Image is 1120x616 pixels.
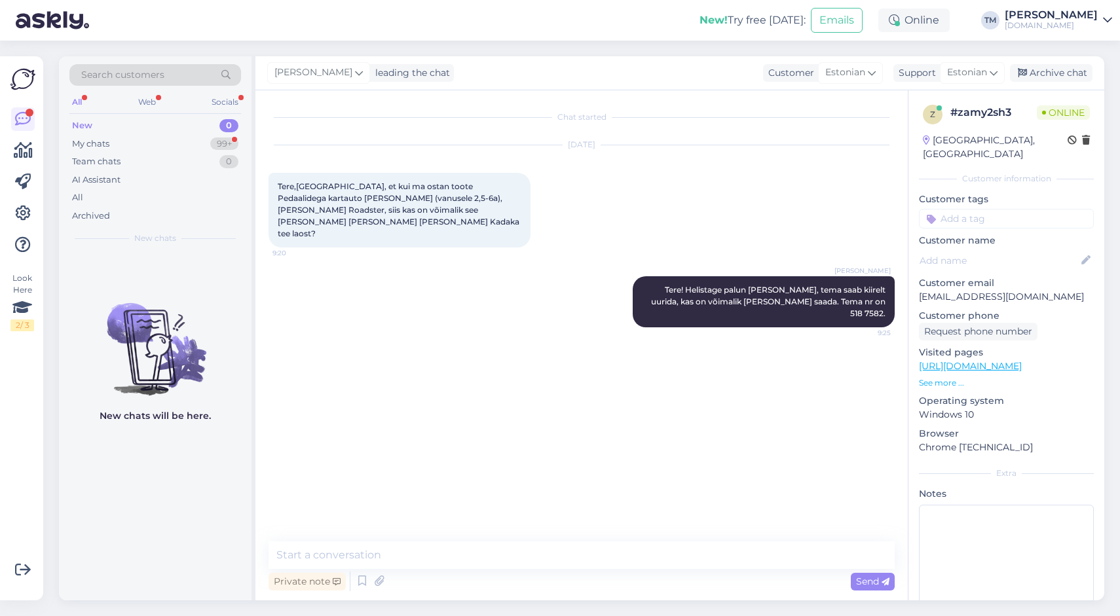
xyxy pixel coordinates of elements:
p: [EMAIL_ADDRESS][DOMAIN_NAME] [919,290,1094,304]
div: Online [878,9,950,32]
div: Team chats [72,155,121,168]
div: AI Assistant [72,173,121,187]
span: Tere,[GEOGRAPHIC_DATA], et kui ma ostan toote Pedaalidega kartauto [PERSON_NAME] (vanusele 2,5-6a... [278,181,521,238]
div: TM [981,11,999,29]
div: Chat started [269,111,895,123]
div: Socials [209,94,241,111]
p: Notes [919,487,1094,501]
div: [DATE] [269,139,895,151]
div: [DOMAIN_NAME] [1005,20,1098,31]
div: Private note [269,573,346,590]
div: Web [136,94,159,111]
p: Chrome [TECHNICAL_ID] [919,441,1094,454]
span: Search customers [81,68,164,82]
span: Online [1037,105,1090,120]
div: Try free [DATE]: [700,12,806,28]
span: New chats [134,232,176,244]
p: Customer tags [919,192,1094,206]
div: 0 [219,119,238,132]
span: 9:20 [272,248,322,258]
p: Customer email [919,276,1094,290]
button: Emails [811,8,863,33]
div: leading the chat [370,66,450,80]
div: Archive chat [1010,64,1092,82]
div: All [69,94,84,111]
span: Tere! Helistage palun [PERSON_NAME], tema saab kiirelt uurida, kas on võimalik [PERSON_NAME] saad... [651,285,887,318]
p: See more ... [919,377,1094,389]
p: Windows 10 [919,408,1094,422]
div: My chats [72,137,109,151]
span: z [930,109,935,119]
div: Archived [72,209,110,223]
div: Customer information [919,173,1094,185]
input: Add a tag [919,209,1094,228]
img: No chats [59,280,252,397]
div: New [72,119,92,132]
div: Extra [919,467,1094,479]
img: Askly Logo [10,67,35,92]
div: 99+ [210,137,238,151]
div: All [72,191,83,204]
p: New chats will be here. [100,409,211,423]
div: Support [893,66,936,80]
a: [URL][DOMAIN_NAME] [919,360,1022,372]
div: 2 / 3 [10,319,34,331]
div: Customer [763,66,814,80]
input: Add name [920,253,1079,268]
div: # zamy2sh3 [950,105,1037,120]
p: Customer name [919,234,1094,247]
b: New! [700,14,728,26]
span: 9:25 [842,328,891,338]
div: Request phone number [919,323,1037,340]
span: [PERSON_NAME] [274,65,352,80]
div: Look Here [10,272,34,331]
p: Visited pages [919,346,1094,359]
p: Operating system [919,394,1094,408]
span: [PERSON_NAME] [834,266,891,276]
p: Browser [919,427,1094,441]
div: [GEOGRAPHIC_DATA], [GEOGRAPHIC_DATA] [923,134,1068,161]
span: Estonian [825,65,865,80]
p: Customer phone [919,309,1094,323]
span: Estonian [947,65,987,80]
span: Send [856,575,889,587]
a: [PERSON_NAME][DOMAIN_NAME] [1005,10,1112,31]
div: [PERSON_NAME] [1005,10,1098,20]
div: 0 [219,155,238,168]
